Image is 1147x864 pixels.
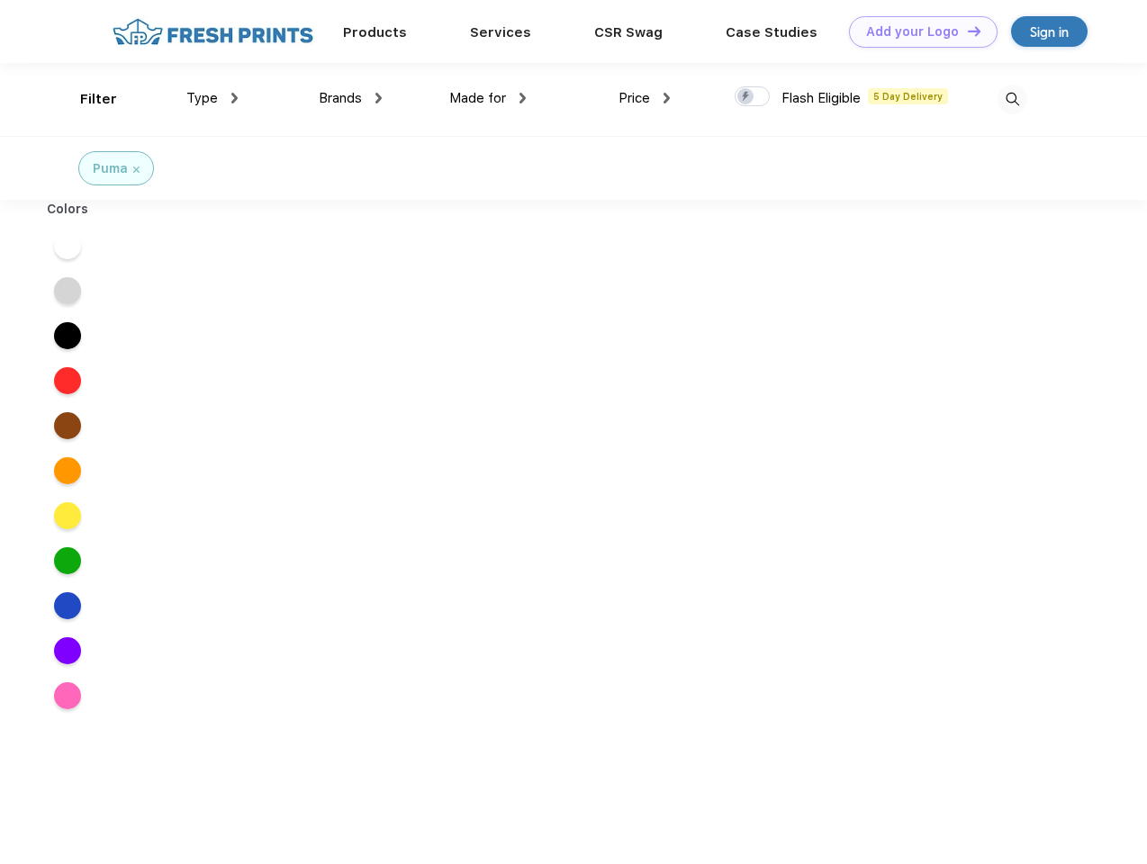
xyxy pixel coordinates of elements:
[664,93,670,103] img: dropdown.png
[186,90,218,106] span: Type
[33,200,103,219] div: Colors
[866,24,959,40] div: Add your Logo
[319,90,362,106] span: Brands
[1030,22,1069,42] div: Sign in
[781,90,861,106] span: Flash Eligible
[80,89,117,110] div: Filter
[375,93,382,103] img: dropdown.png
[133,166,140,173] img: filter_cancel.svg
[998,85,1027,114] img: desktop_search.svg
[449,90,506,106] span: Made for
[93,159,128,178] div: Puma
[619,90,650,106] span: Price
[1011,16,1088,47] a: Sign in
[868,88,948,104] span: 5 Day Delivery
[231,93,238,103] img: dropdown.png
[968,26,980,36] img: DT
[470,24,531,40] a: Services
[107,16,319,48] img: fo%20logo%202.webp
[519,93,526,103] img: dropdown.png
[594,24,663,40] a: CSR Swag
[343,24,407,40] a: Products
